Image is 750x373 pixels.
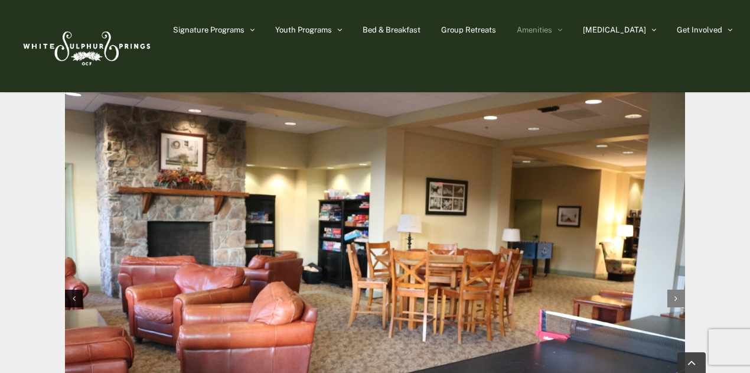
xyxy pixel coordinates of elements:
div: Previous slide [65,290,83,307]
span: Youth Programs [275,26,332,34]
span: Amenities [517,26,552,34]
span: Signature Programs [173,26,244,34]
span: Bed & Breakfast [363,26,420,34]
span: Group Retreats [441,26,496,34]
span: Get Involved [677,26,722,34]
span: [MEDICAL_DATA] [583,26,646,34]
div: Next slide [667,290,685,307]
img: White Sulphur Springs Logo [18,18,154,74]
